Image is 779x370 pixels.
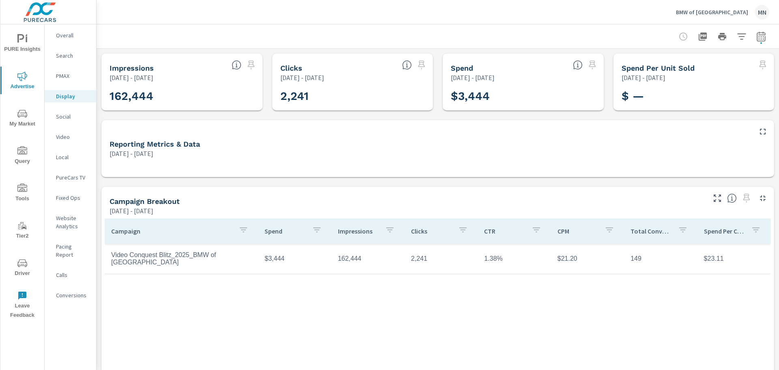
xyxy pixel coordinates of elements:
[280,89,425,103] h3: 2,241
[756,125,769,138] button: Maximize Widget
[56,214,90,230] p: Website Analytics
[740,192,753,205] span: Select a preset date range to save this widget
[331,249,405,269] td: 162,444
[56,113,90,121] p: Social
[402,60,412,70] span: The number of times an ad was clicked by a consumer.
[265,227,305,235] p: Spend
[45,50,96,62] div: Search
[110,197,180,206] h5: Campaign Breakout
[631,227,671,235] p: Total Conversions
[734,28,750,45] button: Apply Filters
[245,58,258,71] span: Select a preset date range to save this widget
[484,227,525,235] p: CTR
[727,193,737,203] span: This is a summary of Display performance results by campaign. Each column can be sorted.
[415,58,428,71] span: Select a preset date range to save this widget
[695,28,711,45] button: "Export Report to PDF"
[45,151,96,163] div: Local
[56,92,90,100] p: Display
[451,64,473,72] h5: Spend
[704,227,745,235] p: Spend Per Conversion
[411,227,452,235] p: Clicks
[110,64,154,72] h5: Impressions
[586,58,599,71] span: Select a preset date range to save this widget
[45,289,96,301] div: Conversions
[573,60,583,70] span: The amount of money spent on advertising during the period.
[478,249,551,269] td: 1.38%
[0,24,44,323] div: nav menu
[56,242,90,259] p: Pacing Report
[56,52,90,60] p: Search
[232,60,241,70] span: The number of times an ad was shown on your behalf.
[45,29,96,41] div: Overall
[451,73,495,82] p: [DATE] - [DATE]
[258,249,331,269] td: $3,444
[3,258,42,278] span: Driver
[56,291,90,299] p: Conversions
[551,249,624,269] td: $21.20
[338,227,379,235] p: Impressions
[753,28,769,45] button: Select Date Range
[45,269,96,281] div: Calls
[56,133,90,141] p: Video
[3,71,42,91] span: Advertise
[3,146,42,166] span: Query
[45,212,96,232] div: Website Analytics
[3,34,42,54] span: PURE Insights
[56,194,90,202] p: Fixed Ops
[697,249,770,269] td: $23.11
[3,221,42,241] span: Tier2
[3,109,42,129] span: My Market
[45,240,96,261] div: Pacing Report
[280,73,324,82] p: [DATE] - [DATE]
[622,89,766,103] h3: $ —
[557,227,598,235] p: CPM
[111,227,232,235] p: Campaign
[56,72,90,80] p: PMAX
[714,28,730,45] button: Print Report
[756,192,769,205] button: Minimize Widget
[676,9,748,16] p: BMW of [GEOGRAPHIC_DATA]
[56,31,90,39] p: Overall
[45,131,96,143] div: Video
[110,89,254,103] h3: 162,444
[45,90,96,102] div: Display
[711,192,724,205] button: Make Fullscreen
[622,64,695,72] h5: Spend Per Unit Sold
[56,271,90,279] p: Calls
[405,249,478,269] td: 2,241
[45,192,96,204] div: Fixed Ops
[3,291,42,320] span: Leave Feedback
[105,245,258,273] td: Video Conquest Blitz_2025_BMW of [GEOGRAPHIC_DATA]
[451,89,596,103] h3: $3,444
[45,110,96,123] div: Social
[622,73,665,82] p: [DATE] - [DATE]
[280,64,302,72] h5: Clicks
[624,249,697,269] td: 149
[110,149,153,158] p: [DATE] - [DATE]
[110,73,153,82] p: [DATE] - [DATE]
[755,5,769,19] div: MN
[110,206,153,216] p: [DATE] - [DATE]
[110,140,200,148] h5: Reporting Metrics & Data
[45,171,96,184] div: PureCars TV
[45,70,96,82] div: PMAX
[56,153,90,161] p: Local
[756,58,769,71] span: Select a preset date range to save this widget
[56,173,90,182] p: PureCars TV
[3,184,42,203] span: Tools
